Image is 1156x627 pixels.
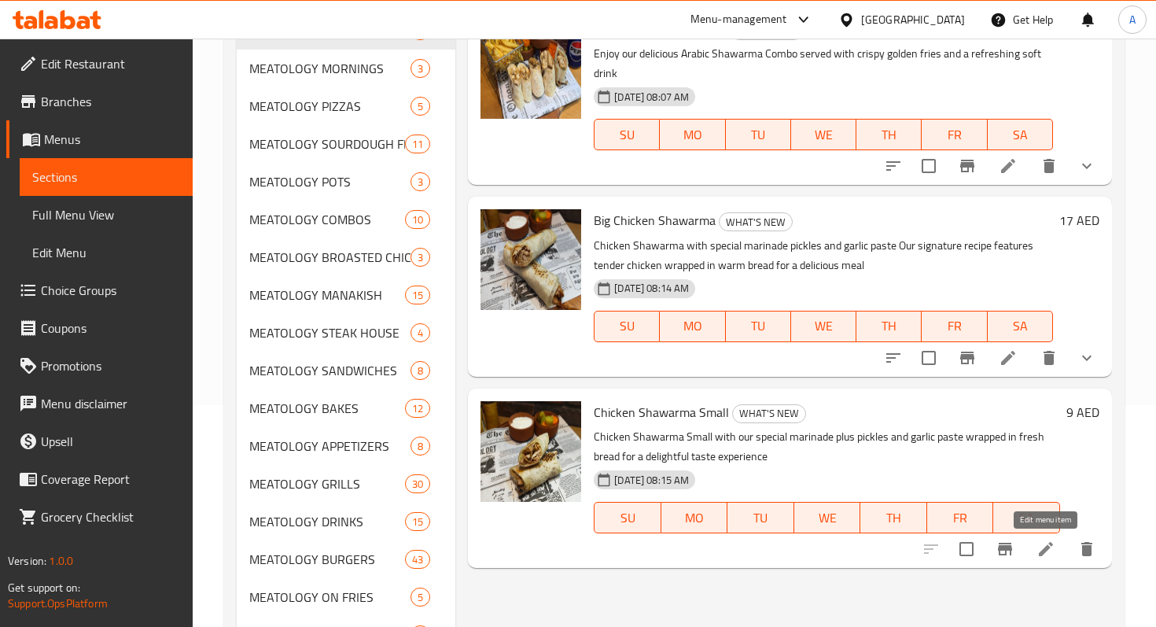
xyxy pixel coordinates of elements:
span: Chicken Shawarma Small [594,400,729,424]
span: 5 [411,590,429,605]
span: 8 [411,439,429,454]
div: items [410,248,430,267]
h6: 9 AED [1066,401,1099,423]
span: MEATOLOGY ON FRIES [249,588,410,607]
button: TH [856,311,922,342]
div: items [405,210,430,229]
span: MEATOLOGY POTS [249,172,410,191]
span: MO [668,507,722,529]
span: SA [994,315,1047,337]
span: Menu disclaimer [41,394,180,413]
button: SU [594,311,660,342]
p: Chicken Shawarma with special marinade pickles and garlic paste Our signature recipe features ten... [594,236,1053,275]
span: MEATOLOGY BROASTED CHICKEN [249,248,410,267]
span: FR [933,507,988,529]
button: TU [727,502,794,533]
span: Choice Groups [41,281,180,300]
a: Promotions [6,347,193,385]
span: WHAT'S NEW [733,404,805,422]
span: Version: [8,551,46,571]
div: MEATOLOGY DRINKS [249,512,405,531]
button: Branch-specific-item [948,147,986,185]
span: 3 [411,250,429,265]
button: Branch-specific-item [986,530,1024,568]
span: TU [734,507,788,529]
img: Big Chicken Shawarma [480,209,581,310]
span: SU [601,315,653,337]
a: Edit menu item [999,157,1018,175]
div: [GEOGRAPHIC_DATA] [861,11,965,28]
span: MEATOLOGY MANAKISH [249,286,405,304]
span: 15 [406,515,429,529]
button: delete [1068,530,1106,568]
button: SA [988,311,1053,342]
span: Coverage Report [41,470,180,489]
div: MEATOLOGY ON FRIES5 [237,578,455,616]
div: MEATOLOGY MANAKISH15 [237,276,455,314]
span: 3 [411,175,429,190]
div: items [410,323,430,342]
span: 1.0.0 [49,551,73,571]
div: MEATOLOGY GRILLS [249,474,405,493]
button: FR [922,311,987,342]
button: FR [927,502,994,533]
span: A [1129,11,1136,28]
span: 10 [406,212,429,227]
a: Menus [6,120,193,158]
span: [DATE] 08:07 AM [608,90,695,105]
span: SA [994,124,1047,146]
span: Edit Restaurant [41,54,180,73]
span: [DATE] 08:15 AM [608,473,695,488]
span: MEATOLOGY COMBOS [249,210,405,229]
span: 30 [406,477,429,492]
div: items [410,361,430,380]
div: MEATOLOGY BAKES12 [237,389,455,427]
span: Select to update [912,341,945,374]
span: MEATOLOGY PIZZAS [249,97,410,116]
h6: 17 AED [1059,209,1099,231]
svg: Show Choices [1077,157,1096,175]
span: MEATOLOGY MORNINGS [249,59,410,78]
div: MEATOLOGY BURGERS43 [237,540,455,578]
img: Arabic Shawarma Combo [480,18,581,119]
span: WHAT'S NEW [720,213,792,231]
div: MEATOLOGY STEAK HOUSE4 [237,314,455,352]
div: MEATOLOGY COMBOS10 [237,201,455,238]
span: MEATOLOGY BAKES [249,399,405,418]
div: items [410,59,430,78]
div: MEATOLOGY SANDWICHES8 [237,352,455,389]
div: items [405,474,430,493]
button: sort-choices [874,339,912,377]
span: MEATOLOGY APPETIZERS [249,437,410,455]
span: WE [797,124,850,146]
div: items [410,97,430,116]
button: show more [1068,339,1106,377]
div: items [410,437,430,455]
span: Full Menu View [32,205,180,224]
span: MEATOLOGY SANDWICHES [249,361,410,380]
div: items [410,172,430,191]
button: TH [860,502,927,533]
span: MEATOLOGY STEAK HOUSE [249,323,410,342]
span: Branches [41,92,180,111]
a: Menu disclaimer [6,385,193,422]
span: TH [863,315,915,337]
span: Coupons [41,319,180,337]
span: Sections [32,168,180,186]
a: Coupons [6,309,193,347]
h6: 30 AED [1059,18,1099,40]
button: WE [794,502,861,533]
a: Sections [20,158,193,196]
div: MEATOLOGY DRINKS15 [237,503,455,540]
span: TU [732,124,785,146]
span: Get support on: [8,577,80,598]
a: Edit Restaurant [6,45,193,83]
a: Edit Menu [20,234,193,271]
button: SA [988,119,1053,150]
span: 11 [406,137,429,152]
span: Promotions [41,356,180,375]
